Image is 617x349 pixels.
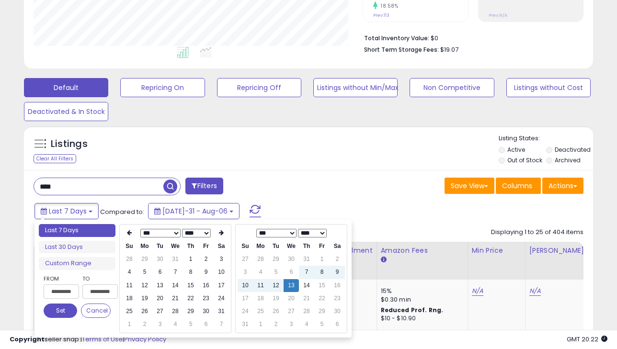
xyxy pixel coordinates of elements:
[214,279,229,292] td: 17
[183,292,198,305] td: 22
[529,246,586,256] div: [PERSON_NAME]
[122,318,137,331] td: 1
[284,253,299,266] td: 30
[299,292,314,305] td: 21
[445,178,494,194] button: Save View
[183,253,198,266] td: 1
[122,253,137,266] td: 28
[253,279,268,292] td: 11
[314,240,330,253] th: Fr
[268,253,284,266] td: 29
[299,253,314,266] td: 31
[137,292,152,305] td: 19
[198,266,214,279] td: 9
[39,257,115,270] li: Custom Range
[51,137,88,151] h5: Listings
[253,266,268,279] td: 4
[381,287,460,295] div: 15%
[253,305,268,318] td: 25
[122,292,137,305] td: 18
[34,154,76,163] div: Clear All Filters
[122,305,137,318] td: 25
[152,318,168,331] td: 3
[330,318,345,331] td: 6
[330,292,345,305] td: 23
[330,305,345,318] td: 30
[381,246,464,256] div: Amazon Fees
[214,266,229,279] td: 10
[314,253,330,266] td: 1
[217,78,301,97] button: Repricing Off
[491,228,583,237] div: Displaying 1 to 25 of 404 items
[314,305,330,318] td: 29
[44,274,77,283] label: From
[214,253,229,266] td: 3
[502,181,532,191] span: Columns
[364,32,576,43] li: $0
[122,279,137,292] td: 11
[299,305,314,318] td: 28
[183,305,198,318] td: 29
[44,304,77,318] button: Set
[381,295,460,304] div: $0.30 min
[238,253,253,266] td: 27
[39,224,115,237] li: Last 7 Days
[168,266,183,279] td: 7
[82,335,123,344] a: Terms of Use
[507,146,525,154] label: Active
[152,279,168,292] td: 13
[268,266,284,279] td: 5
[198,305,214,318] td: 30
[314,266,330,279] td: 8
[152,240,168,253] th: Tu
[137,266,152,279] td: 5
[214,292,229,305] td: 24
[299,279,314,292] td: 14
[299,266,314,279] td: 7
[506,78,591,97] button: Listings without Cost
[299,318,314,331] td: 4
[238,292,253,305] td: 17
[39,241,115,254] li: Last 30 Days
[185,178,223,194] button: Filters
[100,207,144,216] span: Compared to:
[284,292,299,305] td: 20
[198,253,214,266] td: 2
[381,315,460,323] div: $10 - $10.90
[238,279,253,292] td: 10
[183,240,198,253] th: Th
[238,266,253,279] td: 3
[49,206,87,216] span: Last 7 Days
[364,34,429,42] b: Total Inventory Value:
[284,279,299,292] td: 13
[137,253,152,266] td: 29
[314,292,330,305] td: 22
[268,292,284,305] td: 19
[137,305,152,318] td: 26
[152,292,168,305] td: 20
[377,2,398,10] small: 18.58%
[122,240,137,253] th: Su
[381,256,387,264] small: Amazon Fees.
[253,292,268,305] td: 18
[472,286,483,296] a: N/A
[555,146,591,154] label: Deactivated
[313,78,398,97] button: Listings without Min/Max
[496,178,541,194] button: Columns
[214,240,229,253] th: Sa
[381,306,444,314] b: Reduced Prof. Rng.
[122,266,137,279] td: 4
[34,203,99,219] button: Last 7 Days
[330,279,345,292] td: 16
[198,240,214,253] th: Fr
[567,335,607,344] span: 2025-08-14 20:22 GMT
[152,305,168,318] td: 27
[81,304,111,318] button: Cancel
[24,102,108,121] button: Deactivated & In Stock
[507,156,542,164] label: Out of Stock
[440,45,458,54] span: $19.07
[330,266,345,279] td: 9
[137,318,152,331] td: 2
[238,318,253,331] td: 31
[238,240,253,253] th: Su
